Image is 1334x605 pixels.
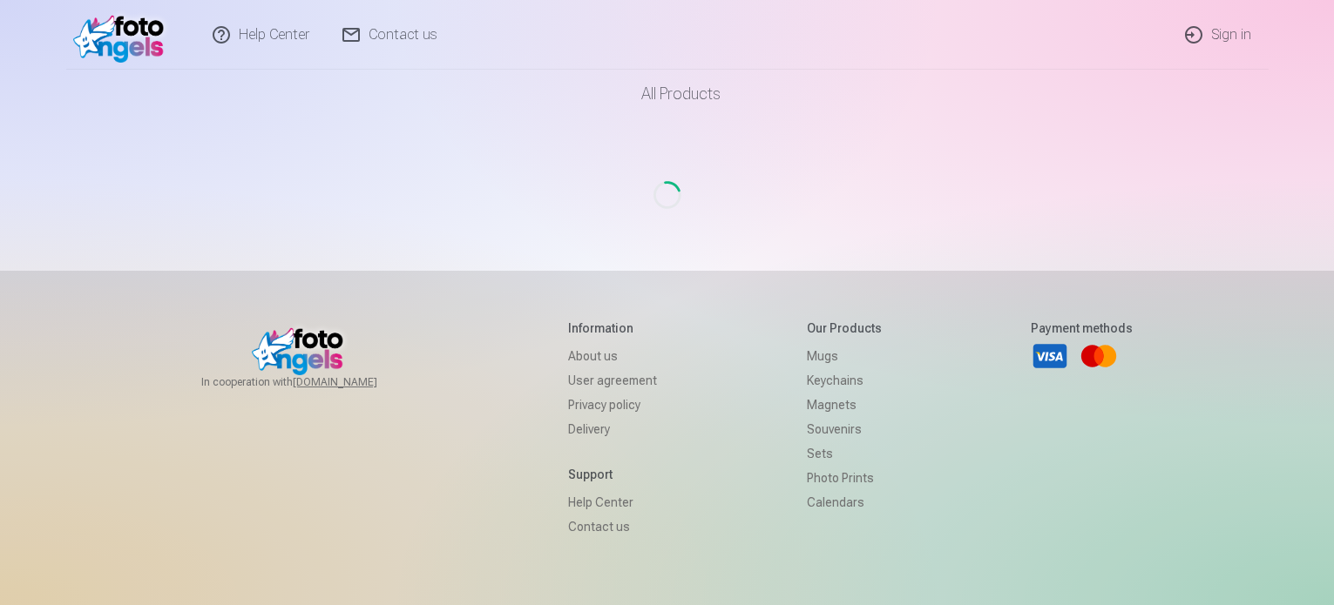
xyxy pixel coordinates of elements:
a: Contact us [568,514,657,539]
a: Mastercard [1080,337,1118,375]
a: [DOMAIN_NAME] [293,375,419,389]
img: /fa1 [73,7,173,63]
h5: Information [568,319,657,337]
a: Delivery [568,417,657,441]
a: Keychains [807,368,882,393]
a: Souvenirs [807,417,882,441]
a: Photo prints [807,466,882,490]
span: In cooperation with [201,375,419,389]
h5: Our products [807,319,882,337]
a: Mugs [807,344,882,368]
a: Visa [1031,337,1069,375]
a: Magnets [807,393,882,417]
a: User agreement [568,368,657,393]
a: Calendars [807,490,882,514]
a: Sets [807,441,882,466]
a: Privacy policy [568,393,657,417]
h5: Payment methods [1031,319,1133,337]
a: All products [593,70,741,118]
a: About us [568,344,657,368]
a: Help Center [568,490,657,514]
h5: Support [568,466,657,483]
